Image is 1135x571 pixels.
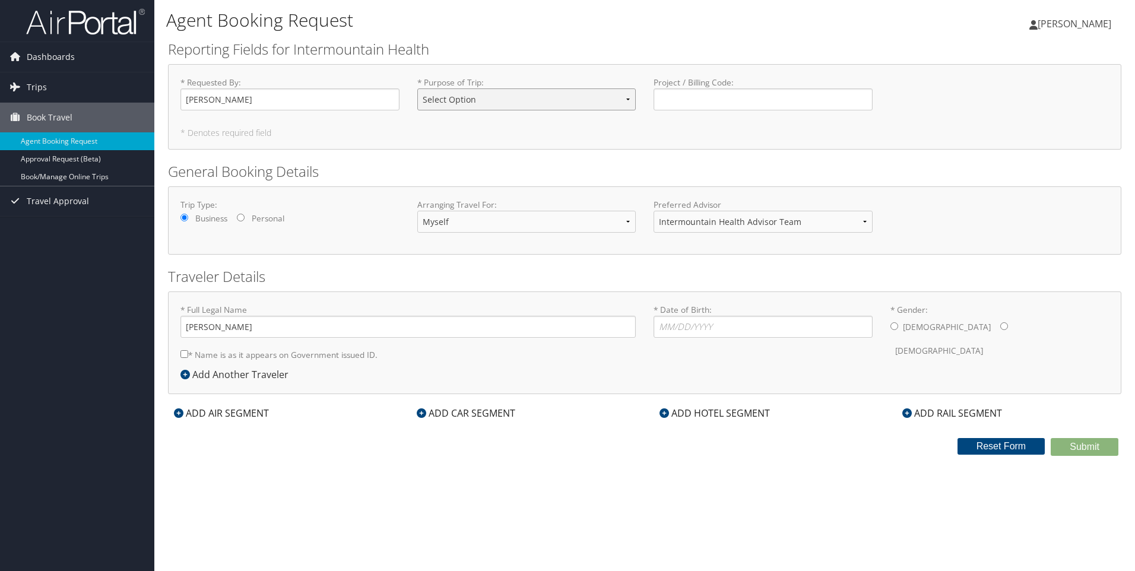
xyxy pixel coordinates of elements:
button: Submit [1051,438,1118,456]
label: [DEMOGRAPHIC_DATA] [895,340,983,362]
h2: Traveler Details [168,267,1121,287]
span: Travel Approval [27,186,89,216]
div: ADD HOTEL SEGMENT [654,406,776,420]
label: [DEMOGRAPHIC_DATA] [903,316,991,338]
span: Book Travel [27,103,72,132]
img: airportal-logo.png [26,8,145,36]
input: * Name is as it appears on Government issued ID. [180,350,188,358]
label: Arranging Travel For: [417,199,636,211]
label: Business [195,212,227,224]
a: [PERSON_NAME] [1029,6,1123,42]
label: * Purpose of Trip : [417,77,636,120]
div: Add Another Traveler [180,367,294,382]
input: * Gender:[DEMOGRAPHIC_DATA][DEMOGRAPHIC_DATA] [890,322,898,330]
label: Preferred Advisor [654,199,873,211]
h2: General Booking Details [168,161,1121,182]
select: * Purpose of Trip: [417,88,636,110]
label: Trip Type: [180,199,400,211]
label: * Requested By : [180,77,400,110]
input: * Date of Birth: [654,316,873,338]
input: * Requested By: [180,88,400,110]
div: ADD AIR SEGMENT [168,406,275,420]
span: Trips [27,72,47,102]
input: * Full Legal Name [180,316,636,338]
h1: Agent Booking Request [166,8,804,33]
div: ADD CAR SEGMENT [411,406,521,420]
label: * Date of Birth: [654,304,873,338]
label: Personal [252,212,284,224]
div: ADD RAIL SEGMENT [896,406,1008,420]
h5: * Denotes required field [180,129,1109,137]
label: * Gender: [890,304,1109,363]
label: * Name is as it appears on Government issued ID. [180,344,378,366]
span: [PERSON_NAME] [1038,17,1111,30]
input: Project / Billing Code: [654,88,873,110]
label: * Full Legal Name [180,304,636,338]
button: Reset Form [958,438,1045,455]
label: Project / Billing Code : [654,77,873,110]
h2: Reporting Fields for Intermountain Health [168,39,1121,59]
input: * Gender:[DEMOGRAPHIC_DATA][DEMOGRAPHIC_DATA] [1000,322,1008,330]
span: Dashboards [27,42,75,72]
